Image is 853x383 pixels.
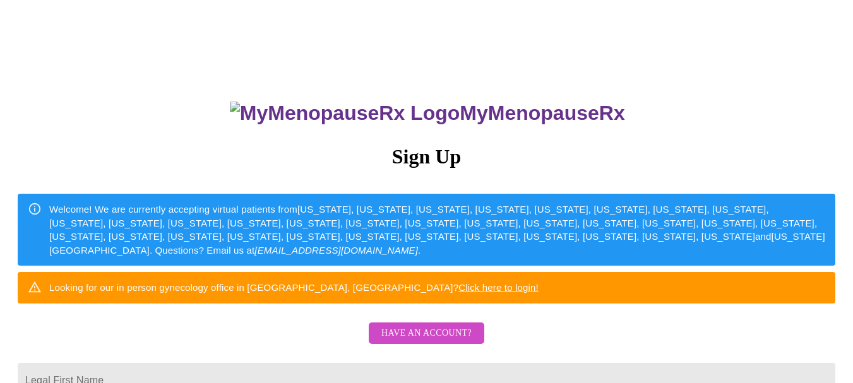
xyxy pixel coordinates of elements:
[254,245,418,256] em: [EMAIL_ADDRESS][DOMAIN_NAME]
[49,197,825,262] div: Welcome! We are currently accepting virtual patients from [US_STATE], [US_STATE], [US_STATE], [US...
[458,282,539,293] a: Click here to login!
[49,276,539,299] div: Looking for our in person gynecology office in [GEOGRAPHIC_DATA], [GEOGRAPHIC_DATA]?
[366,336,487,347] a: Have an account?
[369,322,484,345] button: Have an account?
[18,145,835,168] h3: Sign Up
[230,102,460,125] img: MyMenopauseRx Logo
[381,326,472,341] span: Have an account?
[20,102,836,125] h3: MyMenopauseRx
